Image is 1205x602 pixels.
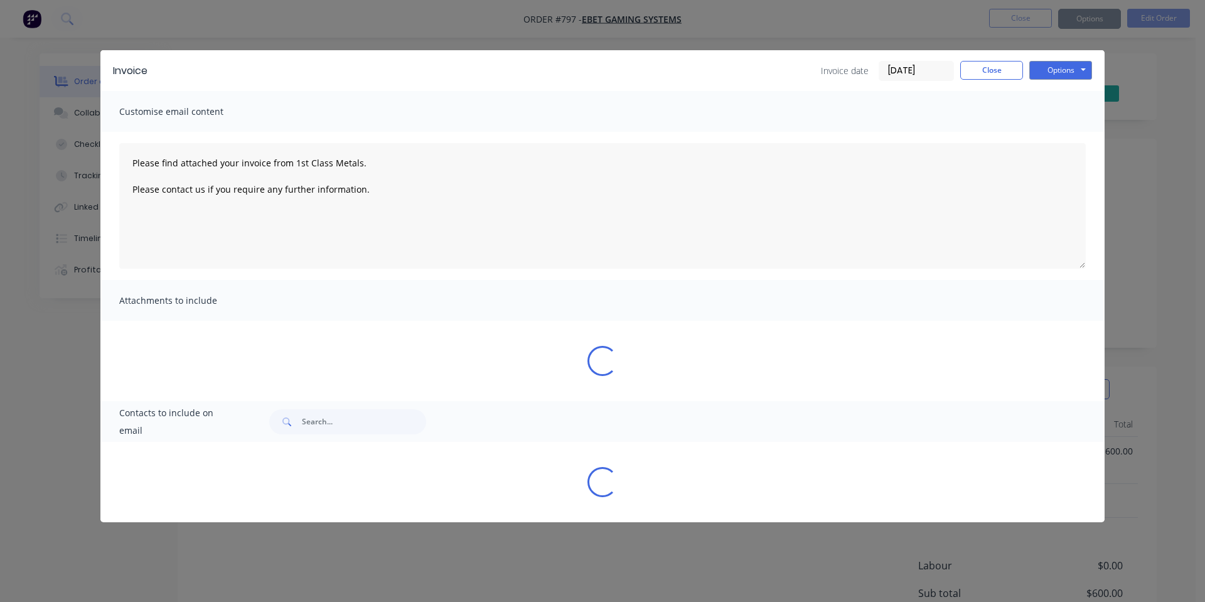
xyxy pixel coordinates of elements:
span: Attachments to include [119,292,257,309]
div: Invoice [113,63,147,78]
button: Close [960,61,1023,80]
span: Customise email content [119,103,257,121]
span: Invoice date [821,64,869,77]
input: Search... [302,409,426,434]
textarea: Please find attached your invoice from 1st Class Metals. Please contact us if you require any fur... [119,143,1086,269]
button: Options [1029,61,1092,80]
span: Contacts to include on email [119,404,238,439]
